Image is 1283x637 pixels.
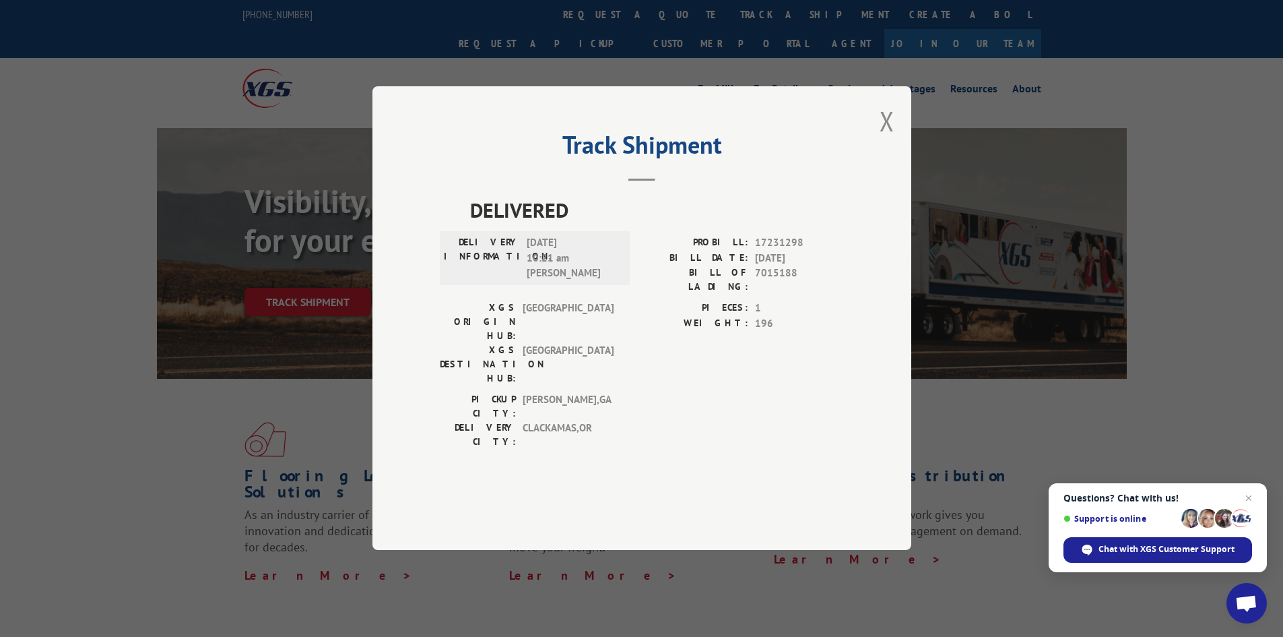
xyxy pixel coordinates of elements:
span: [DATE] [755,251,844,266]
span: 7015188 [755,266,844,295]
h2: Track Shipment [440,135,844,161]
span: Support is online [1063,514,1177,524]
span: Questions? Chat with us! [1063,493,1252,504]
span: Close chat [1241,490,1257,506]
button: Close modal [880,103,894,139]
label: BILL OF LADING: [642,266,748,295]
span: [GEOGRAPHIC_DATA] [523,344,614,386]
label: WEIGHT: [642,316,748,332]
span: CLACKAMAS , OR [523,421,614,450]
label: PIECES: [642,301,748,317]
label: DELIVERY INFORMATION: [444,236,520,282]
span: [DATE] 10:21 am [PERSON_NAME] [527,236,618,282]
span: [GEOGRAPHIC_DATA] [523,301,614,344]
span: DELIVERED [470,195,844,226]
span: Chat with XGS Customer Support [1098,543,1235,555]
label: XGS DESTINATION HUB: [440,344,516,386]
div: Open chat [1226,583,1267,624]
label: BILL DATE: [642,251,748,266]
span: 1 [755,301,844,317]
label: PICKUP CITY: [440,393,516,421]
label: PROBILL: [642,236,748,251]
label: XGS ORIGIN HUB: [440,301,516,344]
div: Chat with XGS Customer Support [1063,537,1252,563]
span: [PERSON_NAME] , GA [523,393,614,421]
span: 17231298 [755,236,844,251]
label: DELIVERY CITY: [440,421,516,450]
span: 196 [755,316,844,332]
